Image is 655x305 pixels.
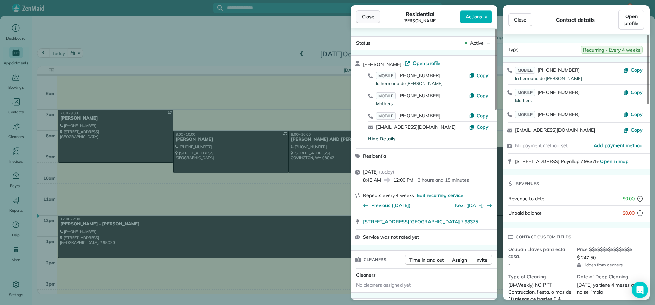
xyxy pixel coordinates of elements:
[363,218,493,225] a: [STREET_ADDRESS][GEOGRAPHIC_DATA] ? 98375
[413,60,440,67] span: Open profile
[356,272,376,278] span: Cleaners
[469,72,489,79] button: Copy
[376,100,469,107] div: Mothers
[577,262,640,268] span: Hidden from cleaners
[417,192,463,199] span: Edit recurring service
[409,257,444,263] span: Time in and out
[514,16,526,23] span: Close
[508,261,510,267] span: -
[477,93,489,99] span: Copy
[477,72,489,79] span: Copy
[469,112,489,119] button: Copy
[623,89,643,96] button: Copy
[356,282,411,288] span: No cleaners assigned yet
[623,111,643,118] button: Copy
[631,127,643,133] span: Copy
[515,97,623,104] div: Mothers
[356,40,370,46] span: Status
[508,46,519,54] span: Type
[515,127,595,133] a: [EMAIL_ADDRESS][DOMAIN_NAME]
[515,89,535,96] span: MOBILE
[515,89,580,96] a: MOBILE[PHONE_NUMBER]
[631,111,643,117] span: Copy
[624,13,638,27] span: Open profile
[623,67,643,73] button: Copy
[631,67,643,73] span: Copy
[516,234,572,240] span: Contact custom fields
[393,177,414,183] span: 12:00 PM
[356,10,380,23] button: Close
[477,124,489,130] span: Copy
[538,111,580,117] span: [PHONE_NUMBER]
[600,158,629,164] a: Open in map
[477,113,489,119] span: Copy
[515,111,580,118] a: MOBILE[PHONE_NUMBER]
[405,60,440,67] a: Open profile
[577,246,640,253] span: Price $$$$$$$$$$$$$$$$
[515,142,568,149] span: No payment method set
[466,13,482,20] span: Actions
[371,202,411,209] span: Previous ([DATE])
[469,124,489,130] button: Copy
[364,256,387,263] span: Cleaners
[376,112,440,119] a: MOBILE[PHONE_NUMBER]
[379,169,394,175] span: ( today )
[581,46,643,54] span: Recurring - Every 4 weeks
[376,72,396,79] span: MOBILE
[577,273,640,280] span: Date of Deep Cleaning
[469,92,489,99] button: Copy
[363,192,414,198] span: Repeats every 4 weeks
[471,255,492,265] button: Invite
[538,67,580,73] span: [PHONE_NUMBER]
[594,142,643,149] a: Add payment method
[376,72,440,79] a: MOBILE[PHONE_NUMBER]
[515,75,623,82] div: la hermana de [PERSON_NAME]
[398,113,440,119] span: [PHONE_NUMBER]
[508,196,544,202] span: Revenue to date
[363,202,411,209] button: Previous ([DATE])
[455,202,492,209] button: Next ([DATE])
[452,257,467,263] span: Assign
[401,61,405,67] span: ·
[448,255,471,265] button: Assign
[363,234,419,240] span: Service was not rated yet
[623,210,635,217] span: $0.00
[405,255,448,265] button: Time in and out
[376,92,396,99] span: MOBILE
[623,195,635,202] span: $0.00
[362,13,374,20] span: Close
[623,127,643,134] button: Copy
[455,202,484,208] a: Next ([DATE])
[376,92,440,99] a: MOBILE[PHONE_NUMBER]
[632,282,648,298] div: Open Intercom Messenger
[515,67,535,74] span: MOBILE
[508,210,542,217] span: Unpaid balance
[618,10,644,30] a: Open profile
[515,158,629,164] span: [STREET_ADDRESS] Puyallup ? 98375 ·
[363,153,387,159] span: Residential
[398,72,440,79] span: [PHONE_NUMBER]
[556,16,595,24] span: Contact details
[363,218,478,225] span: [STREET_ADDRESS][GEOGRAPHIC_DATA] ? 98375
[475,257,487,263] span: Invite
[631,89,643,95] span: Copy
[363,61,401,67] span: [PERSON_NAME]
[508,246,571,260] span: Ocupan Llaves para esta casa.
[538,89,580,95] span: [PHONE_NUMBER]
[508,13,532,26] button: Close
[577,254,596,261] span: $ 247.50
[515,111,535,118] span: MOBILE
[363,169,378,175] span: [DATE]
[368,135,395,142] button: Hide Details
[470,40,484,46] span: Active
[403,18,437,24] span: [PERSON_NAME]
[406,10,435,18] span: Residential
[418,177,469,183] p: 3 hours and 15 minutes
[376,112,396,120] span: MOBILE
[398,93,440,99] span: [PHONE_NUMBER]
[363,177,381,183] span: 8:45 AM
[508,273,571,280] span: Type of Cleaning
